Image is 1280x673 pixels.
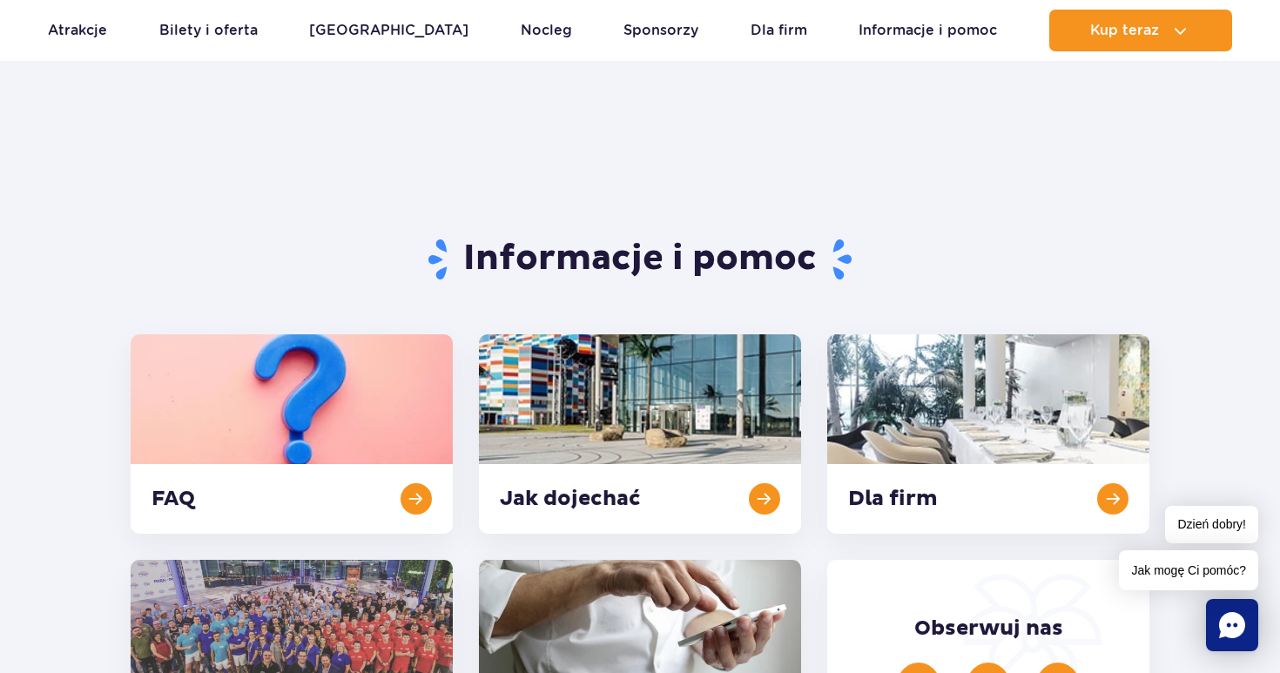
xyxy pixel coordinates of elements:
[1206,599,1258,651] div: Chat
[159,10,258,51] a: Bilety i oferta
[859,10,997,51] a: Informacje i pomoc
[131,237,1150,282] h1: Informacje i pomoc
[48,10,107,51] a: Atrakcje
[1119,550,1258,590] span: Jak mogę Ci pomóc?
[1165,506,1258,543] span: Dzień dobry!
[751,10,807,51] a: Dla firm
[309,10,468,51] a: [GEOGRAPHIC_DATA]
[914,616,1063,642] span: Obserwuj nas
[521,10,572,51] a: Nocleg
[1049,10,1232,51] button: Kup teraz
[1090,23,1159,38] span: Kup teraz
[623,10,698,51] a: Sponsorzy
